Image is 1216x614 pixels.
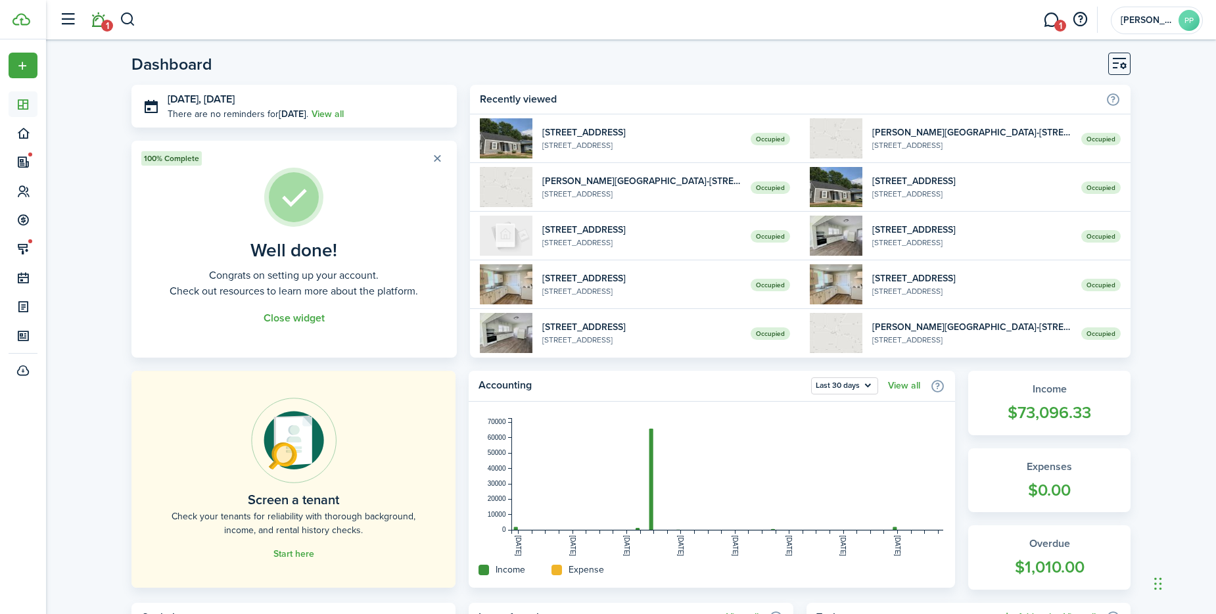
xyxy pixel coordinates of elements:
[488,449,506,456] tspan: 50000
[488,480,506,487] tspan: 30000
[488,418,506,425] tspan: 70000
[279,107,306,121] b: [DATE]
[496,563,525,577] home-widget-title: Income
[542,126,741,139] widget-list-item-title: [STREET_ADDRESS]
[542,237,741,248] widget-list-item-description: [STREET_ADDRESS]
[480,167,532,207] img: 1
[569,535,576,556] tspan: [DATE]
[429,149,447,168] button: Close
[9,53,37,78] button: Open menu
[785,535,793,556] tspan: [DATE]
[1150,551,1216,614] iframe: Chat Widget
[968,525,1131,590] a: Overdue$1,010.00
[542,272,741,285] widget-list-item-title: [STREET_ADDRESS]
[1054,20,1066,32] span: 1
[488,495,506,502] tspan: 20000
[981,555,1117,580] widget-stats-count: $1,010.00
[542,334,741,346] widget-list-item-description: [STREET_ADDRESS]
[751,181,790,194] span: Occupied
[751,133,790,145] span: Occupied
[480,313,532,353] img: B
[810,167,862,207] img: 1
[810,313,862,353] img: 1
[872,223,1071,237] widget-list-item-title: [STREET_ADDRESS]
[872,285,1071,297] widget-list-item-description: [STREET_ADDRESS]
[1039,3,1064,37] a: Messaging
[872,188,1071,200] widget-list-item-description: [STREET_ADDRESS]
[1108,53,1131,75] button: Customise
[131,56,212,72] header-page-title: Dashboard
[273,549,314,559] a: Start here
[248,490,339,509] home-placeholder-title: Screen a tenant
[810,264,862,304] img: A
[981,459,1117,475] widget-stats-title: Expenses
[751,279,790,291] span: Occupied
[12,13,30,26] img: TenantCloud
[55,7,80,32] button: Open sidebar
[981,381,1117,397] widget-stats-title: Income
[1081,230,1121,243] span: Occupied
[1081,181,1121,194] span: Occupied
[1081,327,1121,340] span: Occupied
[981,536,1117,552] widget-stats-title: Overdue
[981,400,1117,425] widget-stats-count: $73,096.33
[678,535,685,556] tspan: [DATE]
[623,535,630,556] tspan: [DATE]
[1069,9,1091,31] button: Open resource center
[811,377,878,394] button: Open menu
[251,398,337,483] img: Online payments
[840,535,847,556] tspan: [DATE]
[1081,133,1121,145] span: Occupied
[161,509,426,537] home-placeholder-description: Check your tenants for reliability with thorough background, income, and rental history checks.
[170,268,418,299] well-done-description: Congrats on setting up your account. Check out resources to learn more about the platform.
[120,9,136,31] button: Search
[85,3,110,37] a: Notifications
[168,91,447,108] h3: [DATE], [DATE]
[968,371,1131,435] a: Income$73,096.33
[480,118,532,158] img: 1
[488,511,506,518] tspan: 10000
[751,327,790,340] span: Occupied
[981,478,1117,503] widget-stats-count: $0.00
[542,174,741,188] widget-list-item-title: [PERSON_NAME][GEOGRAPHIC_DATA]-[STREET_ADDRESS]
[144,153,199,164] span: 100% Complete
[542,188,741,200] widget-list-item-description: [STREET_ADDRESS]
[872,174,1071,188] widget-list-item-title: [STREET_ADDRESS]
[888,381,920,391] a: View all
[872,272,1071,285] widget-list-item-title: [STREET_ADDRESS]
[479,377,805,394] home-widget-title: Accounting
[894,535,901,556] tspan: [DATE]
[542,285,741,297] widget-list-item-description: [STREET_ADDRESS]
[810,118,862,158] img: 1
[542,139,741,151] widget-list-item-description: [STREET_ADDRESS]
[1154,564,1162,603] div: Drag
[751,230,790,243] span: Occupied
[872,139,1071,151] widget-list-item-description: [STREET_ADDRESS]
[101,20,113,32] span: 1
[569,563,604,577] home-widget-title: Expense
[312,107,344,121] a: View all
[488,434,506,441] tspan: 60000
[968,448,1131,513] a: Expenses$0.00
[872,237,1071,248] widget-list-item-description: [STREET_ADDRESS]
[542,320,741,334] widget-list-item-title: [STREET_ADDRESS]
[1179,10,1200,31] avatar-text: PP
[1081,279,1121,291] span: Occupied
[264,312,325,324] button: Close widget
[872,320,1071,334] widget-list-item-title: [PERSON_NAME][GEOGRAPHIC_DATA]-[STREET_ADDRESS]
[810,216,862,256] img: B
[1121,16,1173,25] span: Pfaff Properties, LLC
[515,535,523,556] tspan: [DATE]
[542,223,741,237] widget-list-item-title: [STREET_ADDRESS]
[502,526,506,533] tspan: 0
[872,126,1071,139] widget-list-item-title: [PERSON_NAME][GEOGRAPHIC_DATA]-[STREET_ADDRESS]
[168,107,308,121] p: There are no reminders for .
[488,465,506,472] tspan: 40000
[732,535,739,556] tspan: [DATE]
[811,377,878,394] button: Last 30 days
[480,264,532,304] img: A
[250,240,337,261] well-done-title: Well done!
[872,334,1071,346] widget-list-item-description: [STREET_ADDRESS]
[480,216,532,256] img: A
